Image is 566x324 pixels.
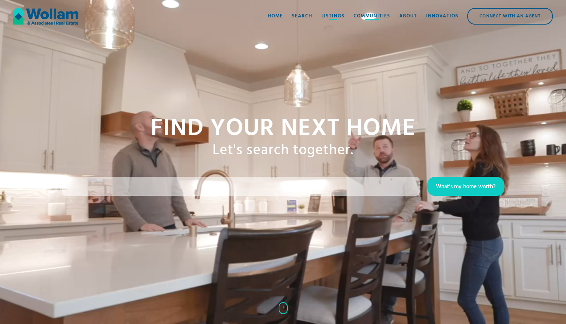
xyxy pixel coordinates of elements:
div: Search [292,12,312,20]
a: What's my home worth? [427,177,504,196]
a: home [13,5,78,28]
div: Innovation [426,12,459,20]
a: About [395,5,422,28]
a: Connect with an Agent [467,8,553,25]
h1: Let's search together. [212,142,354,160]
a: Listings [317,5,349,28]
div: Home [268,12,283,20]
a: Innovation [422,5,464,28]
h1: Find your NExt home [150,116,416,142]
div: Listings [321,12,344,20]
a: Search [287,5,317,28]
a: Communities [349,5,395,28]
a: Home [263,5,287,28]
div: Connect with an Agent [468,9,552,24]
div: About [399,12,417,20]
div: Communities [354,12,390,20]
